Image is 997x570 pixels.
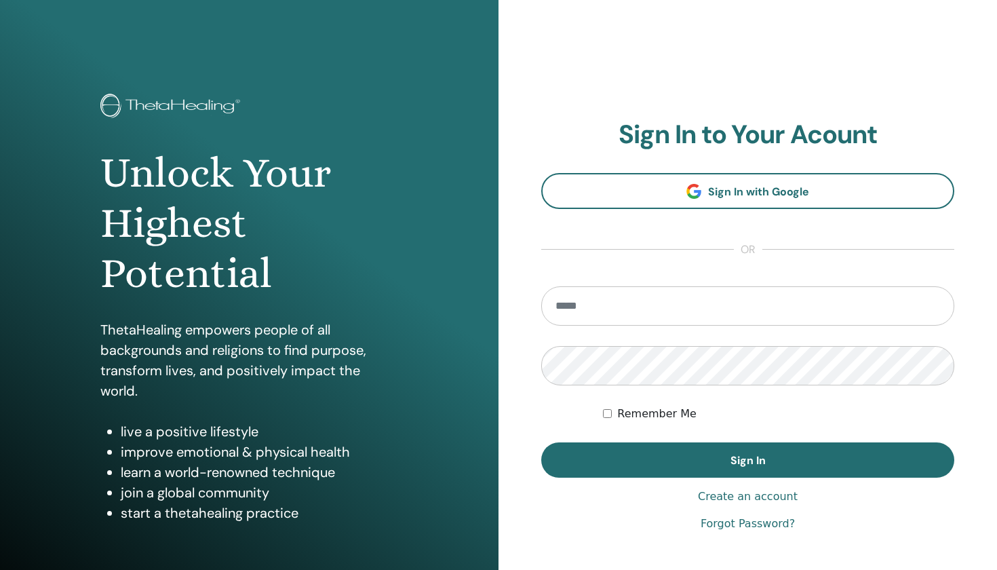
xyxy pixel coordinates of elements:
[708,185,809,199] span: Sign In with Google
[541,442,954,478] button: Sign In
[100,148,399,299] h1: Unlock Your Highest Potential
[603,406,954,422] div: Keep me authenticated indefinitely or until I manually logout
[121,421,399,442] li: live a positive lifestyle
[541,119,954,151] h2: Sign In to Your Acount
[730,453,766,468] span: Sign In
[121,482,399,503] li: join a global community
[698,489,798,505] a: Create an account
[617,406,697,422] label: Remember Me
[100,320,399,401] p: ThetaHealing empowers people of all backgrounds and religions to find purpose, transform lives, a...
[121,442,399,462] li: improve emotional & physical health
[701,516,795,532] a: Forgot Password?
[121,462,399,482] li: learn a world-renowned technique
[121,503,399,523] li: start a thetahealing practice
[734,242,762,258] span: or
[541,173,954,209] a: Sign In with Google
